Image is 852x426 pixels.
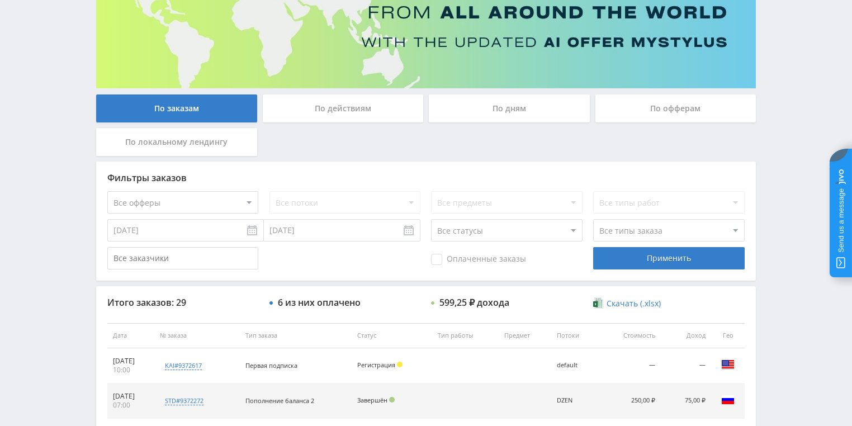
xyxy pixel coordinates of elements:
div: [DATE] [113,392,149,401]
th: Статус [352,323,432,348]
td: — [661,348,711,384]
span: Завершён [357,396,387,404]
th: Потоки [551,323,599,348]
div: 10:00 [113,366,149,375]
div: default [557,362,594,369]
span: Регистрация [357,361,395,369]
th: Предмет [499,323,551,348]
div: По локальному лендингу [96,128,257,156]
span: Скачать (.xlsx) [607,299,661,308]
div: Применить [593,247,744,269]
img: rus.png [721,393,735,406]
th: Гео [711,323,745,348]
div: 6 из них оплачено [278,297,361,307]
div: std#9372272 [165,396,203,405]
div: 07:00 [113,401,149,410]
th: Доход [661,323,711,348]
div: kai#9372617 [165,361,202,370]
div: По действиям [263,94,424,122]
div: По дням [429,94,590,122]
th: № заказа [154,323,240,348]
div: DZEN [557,397,594,404]
input: Все заказчики [107,247,258,269]
td: 250,00 ₽ [599,384,661,419]
span: Холд [397,362,403,367]
td: 75,00 ₽ [661,384,711,419]
th: Дата [107,323,154,348]
span: Первая подписка [245,361,297,370]
div: [DATE] [113,357,149,366]
th: Тип заказа [240,323,352,348]
img: xlsx [593,297,603,309]
div: Фильтры заказов [107,173,745,183]
div: По заказам [96,94,257,122]
span: Подтвержден [389,397,395,403]
div: Итого заказов: 29 [107,297,258,307]
th: Тип работы [432,323,499,348]
span: Оплаченные заказы [431,254,526,265]
div: По офферам [595,94,756,122]
div: 599,25 ₽ дохода [439,297,509,307]
td: — [599,348,661,384]
a: Скачать (.xlsx) [593,298,660,309]
img: usa.png [721,358,735,371]
span: Пополнение баланса 2 [245,396,314,405]
th: Стоимость [599,323,661,348]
